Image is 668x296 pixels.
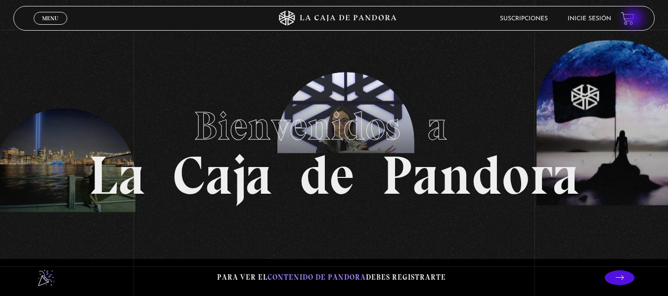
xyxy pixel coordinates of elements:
a: Suscripciones [500,16,548,22]
span: Bienvenidos a [194,102,475,150]
p: Para ver el debes registrarte [217,271,446,284]
a: View your shopping cart [621,11,634,25]
a: Inicie sesión [568,16,611,22]
span: Cerrar [39,24,62,31]
h1: La Caja de Pandora [89,94,579,203]
span: Menu [42,15,58,21]
span: contenido de Pandora [267,273,366,282]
